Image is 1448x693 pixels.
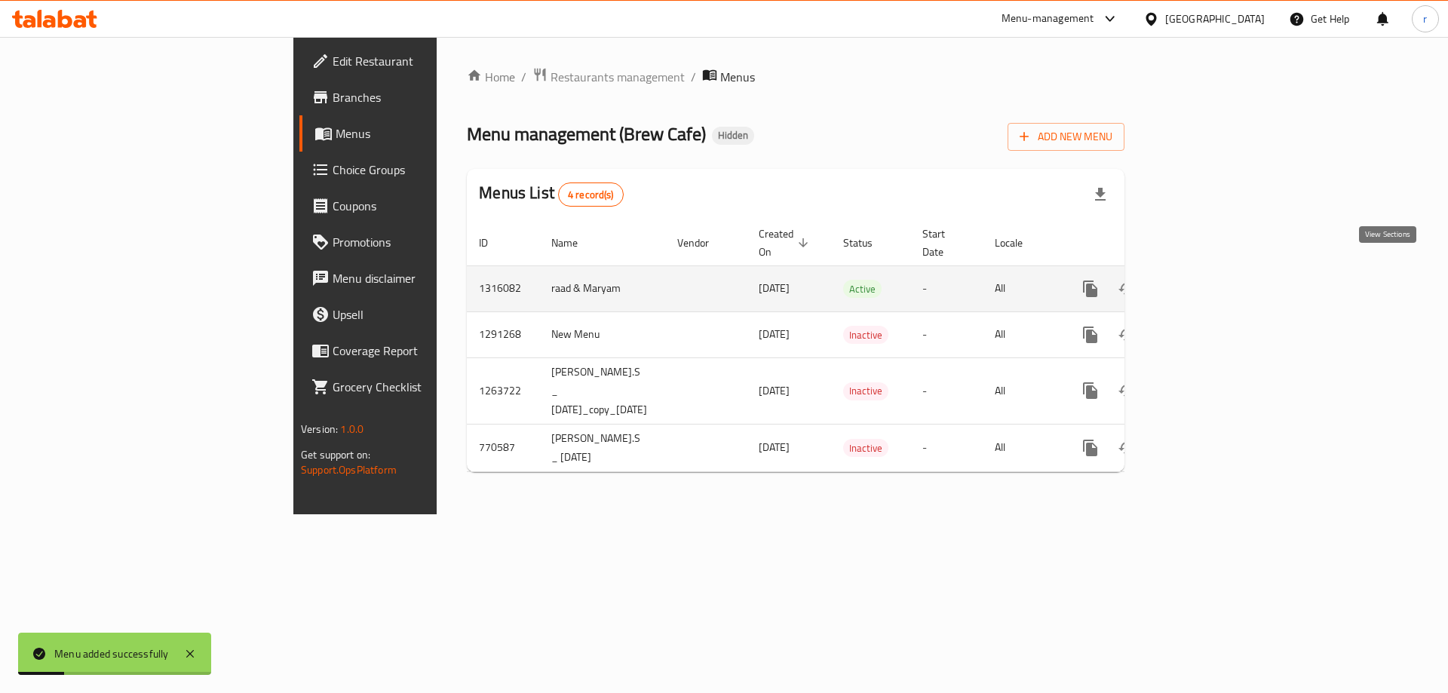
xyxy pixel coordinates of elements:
button: more [1072,317,1109,353]
div: Inactive [843,326,888,344]
td: raad & Maryam [539,265,665,311]
div: Total records count [558,182,624,207]
span: Inactive [843,440,888,457]
div: Inactive [843,439,888,457]
th: Actions [1060,220,1229,266]
a: Grocery Checklist [299,369,535,405]
span: 4 record(s) [559,188,623,202]
span: Menus [720,68,755,86]
button: Change Status [1109,271,1145,307]
span: Start Date [922,225,965,261]
td: - [910,311,983,357]
span: Version: [301,419,338,439]
span: Inactive [843,327,888,344]
span: Add New Menu [1020,127,1112,146]
span: [DATE] [759,381,790,400]
button: more [1072,430,1109,466]
a: Coverage Report [299,333,535,369]
span: Branches [333,88,523,106]
a: Upsell [299,296,535,333]
td: All [983,311,1060,357]
div: Export file [1082,176,1118,213]
span: Vendor [677,234,729,252]
span: Status [843,234,892,252]
span: 1.0.0 [340,419,364,439]
span: Restaurants management [551,68,685,86]
button: Add New Menu [1008,123,1124,151]
td: - [910,357,983,424]
span: Hidden [712,129,754,142]
table: enhanced table [467,220,1229,472]
td: New Menu [539,311,665,357]
span: Edit Restaurant [333,52,523,70]
a: Branches [299,79,535,115]
nav: breadcrumb [467,67,1124,87]
span: Menu disclaimer [333,269,523,287]
span: ID [479,234,508,252]
span: Inactive [843,382,888,400]
a: Restaurants management [532,67,685,87]
td: All [983,424,1060,471]
span: Name [551,234,597,252]
span: Coverage Report [333,342,523,360]
td: All [983,357,1060,424]
span: Coupons [333,197,523,215]
button: more [1072,271,1109,307]
span: Grocery Checklist [333,378,523,396]
span: r [1423,11,1427,27]
span: Created On [759,225,813,261]
a: Promotions [299,224,535,260]
div: Menu-management [1002,10,1094,28]
td: [PERSON_NAME].S _ [DATE] [539,424,665,471]
div: Active [843,280,882,298]
li: / [691,68,696,86]
span: [DATE] [759,437,790,457]
td: - [910,424,983,471]
a: Coupons [299,188,535,224]
td: All [983,265,1060,311]
span: [DATE] [759,278,790,298]
span: Active [843,281,882,298]
a: Edit Restaurant [299,43,535,79]
h2: Menus List [479,182,623,207]
button: more [1072,373,1109,409]
div: Menu added successfully [54,645,169,662]
td: [PERSON_NAME].S _ [DATE]_copy_[DATE] [539,357,665,424]
a: Menu disclaimer [299,260,535,296]
a: Support.OpsPlatform [301,460,397,480]
div: [GEOGRAPHIC_DATA] [1165,11,1265,27]
span: [DATE] [759,324,790,344]
button: Change Status [1109,430,1145,466]
a: Menus [299,115,535,152]
a: Choice Groups [299,152,535,188]
span: Locale [995,234,1042,252]
td: - [910,265,983,311]
span: Menu management ( Brew Cafe ) [467,117,706,151]
span: Upsell [333,305,523,324]
button: Change Status [1109,373,1145,409]
span: Menus [336,124,523,143]
span: Get support on: [301,445,370,465]
div: Hidden [712,127,754,145]
span: Choice Groups [333,161,523,179]
span: Promotions [333,233,523,251]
